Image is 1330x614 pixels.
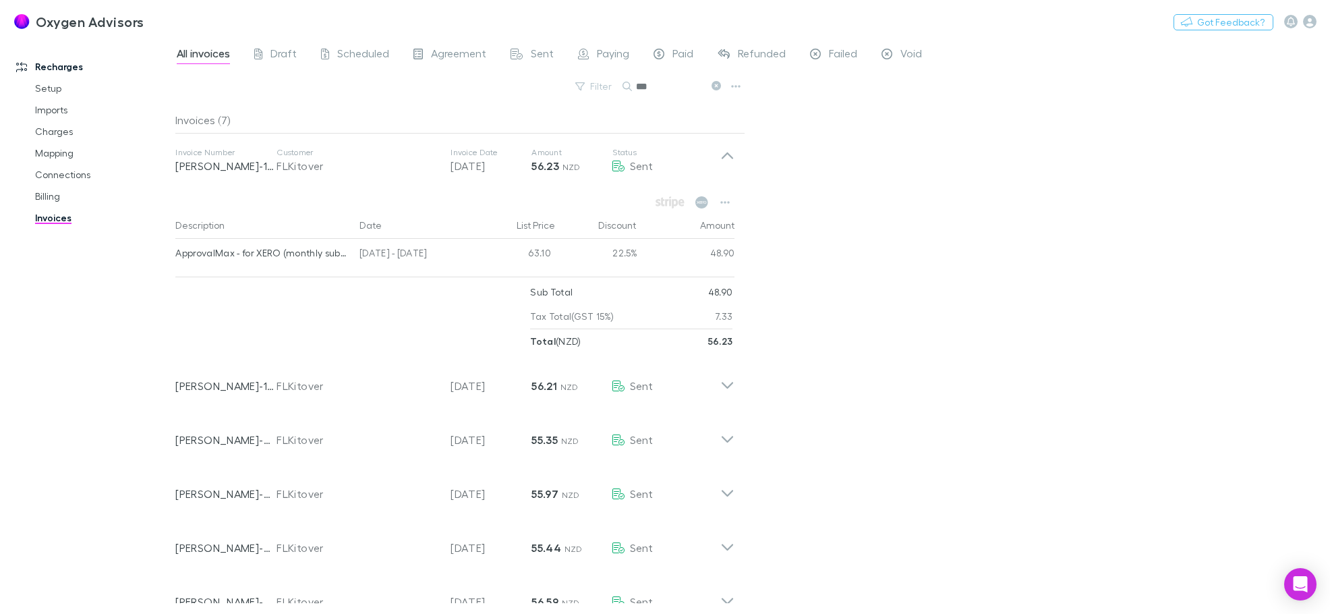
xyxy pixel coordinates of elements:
span: NZD [560,382,579,392]
h3: Oxygen Advisors [36,13,144,30]
strong: 56.59 [531,595,558,609]
strong: 55.35 [531,433,558,447]
strong: 56.21 [531,379,557,393]
a: Setup [22,78,183,99]
p: [PERSON_NAME]-1120 [175,158,277,174]
a: Oxygen Advisors [5,5,152,38]
p: [DATE] [451,432,531,448]
p: Customer [277,147,437,158]
div: FLKitover [277,486,437,502]
p: 48.90 [708,280,733,304]
p: [DATE] [451,158,531,174]
a: Billing [22,186,183,207]
div: 22.5% [556,239,637,271]
span: NZD [562,490,580,500]
p: [DATE] [451,594,531,610]
div: ApprovalMax - for XERO (monthly subscription) Tier 3 [175,239,349,267]
p: 7.33 [715,304,732,329]
span: NZD [561,436,579,446]
span: All invoices [177,47,230,64]
span: Available when invoice is finalised [652,193,688,212]
span: NZD [565,544,583,554]
strong: 56.23 [531,159,559,173]
strong: 55.44 [531,541,561,555]
span: Agreement [431,47,486,64]
div: [DATE] - [DATE] [354,239,475,271]
p: [PERSON_NAME]-0907 [175,486,277,502]
span: Sent [630,487,653,500]
span: NZD [562,598,580,608]
p: [PERSON_NAME]-0969 [175,432,277,448]
button: Filter [569,78,620,94]
span: Paid [672,47,693,64]
span: Sent [630,159,653,172]
p: [DATE] [451,486,531,502]
p: [PERSON_NAME]-1028 [175,378,277,394]
div: [PERSON_NAME]-1028FLKitover[DATE]56.21 NZDSent [165,354,745,408]
div: FLKitover [277,432,437,448]
p: ( NZD ) [530,329,581,354]
strong: 56.23 [708,335,733,347]
p: Amount [531,147,612,158]
a: Recharges [3,56,183,78]
span: Sent [630,379,653,392]
strong: 55.97 [531,487,558,501]
a: Imports [22,99,183,121]
div: FLKitover [277,378,437,394]
div: 63.10 [475,239,556,271]
span: Refunded [738,47,786,64]
span: Draft [270,47,297,64]
p: [DATE] [451,540,531,556]
span: Sent [630,541,653,554]
p: Tax Total (GST 15%) [530,304,614,329]
p: [PERSON_NAME]-0862 [175,540,277,556]
div: [PERSON_NAME]-0862FLKitover[DATE]55.44 NZDSent [165,515,745,569]
span: Failed [829,47,857,64]
span: Sent [630,433,653,446]
div: [PERSON_NAME]-0969FLKitover[DATE]55.35 NZDSent [165,408,745,462]
p: Invoice Date [451,147,531,158]
p: Sub Total [530,280,573,304]
a: Charges [22,121,183,142]
div: FLKitover [277,594,437,610]
span: Sent [531,47,554,64]
div: FLKitover [277,540,437,556]
a: Connections [22,164,183,186]
a: Invoices [22,207,183,229]
span: Paying [597,47,629,64]
div: Open Intercom Messenger [1284,568,1317,601]
span: Void [900,47,922,64]
p: Status [612,147,720,158]
div: FLKitover [277,158,437,174]
div: [PERSON_NAME]-0907FLKitover[DATE]55.97 NZDSent [165,462,745,515]
span: Sent [630,595,653,608]
a: Mapping [22,142,183,164]
div: Invoice Number[PERSON_NAME]-1120CustomerFLKitoverInvoice Date[DATE]Amount56.23 NZDStatusSent [165,134,745,188]
strong: Total [530,335,556,347]
p: [PERSON_NAME]-0791 [175,594,277,610]
img: Oxygen Advisors's Logo [13,13,30,30]
p: [DATE] [451,378,531,394]
span: NZD [562,162,581,172]
div: 48.90 [637,239,735,271]
button: Got Feedback? [1174,14,1273,30]
span: Scheduled [337,47,389,64]
p: Invoice Number [175,147,277,158]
